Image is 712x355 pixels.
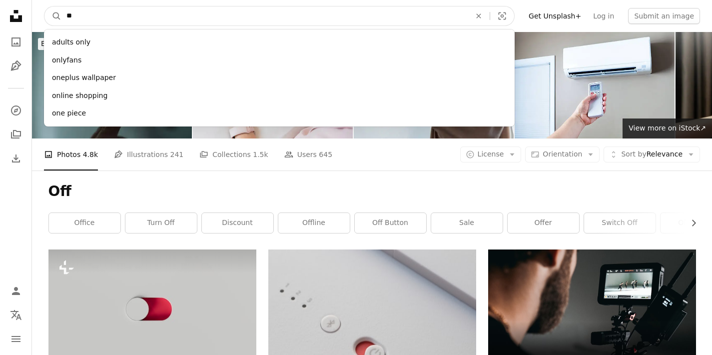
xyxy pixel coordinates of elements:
[48,182,696,200] h1: Off
[199,138,268,170] a: Collections 1.5k
[49,213,120,233] a: office
[32,32,192,138] img: Turning on off room electric light wall switch pushing button.
[44,87,515,105] div: online shopping
[125,213,197,233] a: turn off
[6,148,26,168] a: Download History
[468,6,490,25] button: Clear
[44,33,515,51] div: adults only
[41,39,164,47] span: Browse premium images on iStock |
[629,124,706,132] span: View more on iStock ↗
[490,6,514,25] button: Visual search
[44,6,515,26] form: Find visuals sitewide
[38,38,233,50] div: 20% off at iStock ↗
[44,6,61,25] button: Search Unsplash
[685,213,696,233] button: scroll list to the right
[6,281,26,301] a: Log in / Sign up
[584,213,656,233] a: switch off
[278,213,350,233] a: offline
[48,304,256,313] a: logo
[44,69,515,87] div: oneplus wallpaper
[6,32,26,52] a: Photos
[525,146,600,162] button: Orientation
[478,150,504,158] span: License
[543,150,582,158] span: Orientation
[515,32,675,138] img: Lowering and Turning Off Air Conditioning to Conserve Eletricity Energy
[431,213,503,233] a: sale
[621,149,683,159] span: Relevance
[6,305,26,325] button: Language
[202,213,273,233] a: discount
[628,8,700,24] button: Submit an image
[44,51,515,69] div: onlyfans
[355,213,426,233] a: off button
[621,150,646,158] span: Sort by
[623,118,712,138] a: View more on iStock↗
[6,56,26,76] a: Illustrations
[170,149,184,160] span: 241
[587,8,620,24] a: Log in
[6,329,26,349] button: Menu
[604,146,700,162] button: Sort byRelevance
[508,213,579,233] a: offer
[460,146,522,162] button: License
[6,100,26,120] a: Explore
[319,149,332,160] span: 645
[6,6,26,28] a: Home — Unsplash
[523,8,587,24] a: Get Unsplash+
[284,138,332,170] a: Users 645
[6,124,26,144] a: Collections
[32,32,239,56] a: Browse premium images on iStock|20% off at iStock↗
[253,149,268,160] span: 1.5k
[114,138,183,170] a: Illustrations 241
[44,104,515,122] div: one piece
